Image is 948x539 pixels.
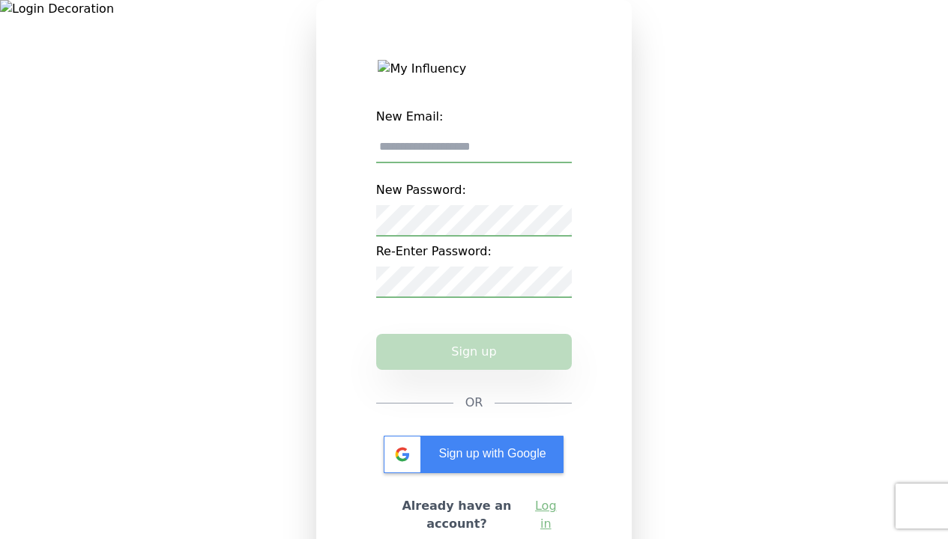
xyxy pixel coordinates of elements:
span: Sign up with Google [438,447,546,460]
div: Sign up with Google [384,436,564,473]
button: Sign up [376,334,573,370]
a: Log in [531,497,560,533]
img: My Influency [378,60,570,78]
span: OR [465,394,483,412]
h2: Already have an account? [388,497,526,533]
label: New Password: [376,175,573,205]
label: Re-Enter Password: [376,237,573,267]
label: New Email: [376,102,573,132]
